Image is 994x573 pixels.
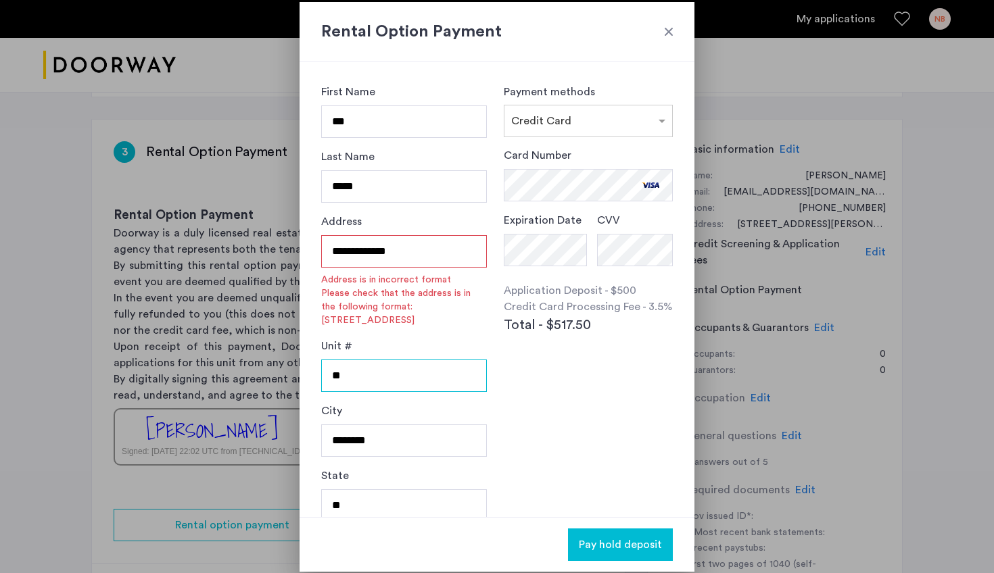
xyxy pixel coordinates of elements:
[321,149,375,165] label: Last Name
[511,116,571,126] span: Credit Card
[504,147,571,164] label: Card Number
[597,212,620,228] label: CVV
[579,537,662,553] span: Pay hold deposit
[321,468,349,484] label: State
[321,273,487,327] span: Address is in incorrect format Please check that the address is in the following format: [STREET_...
[321,338,352,354] label: Unit #
[504,282,673,299] p: Application Deposit - $500
[321,84,375,100] label: First Name
[504,86,595,97] label: Payment methods
[321,20,673,44] h2: Rental Option Payment
[321,403,342,419] label: City
[504,212,582,228] label: Expiration Date
[504,315,591,335] span: Total - $517.50
[504,299,673,315] p: Credit Card Processing Fee - 3.5%
[568,528,673,561] button: button
[321,214,362,230] label: Address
